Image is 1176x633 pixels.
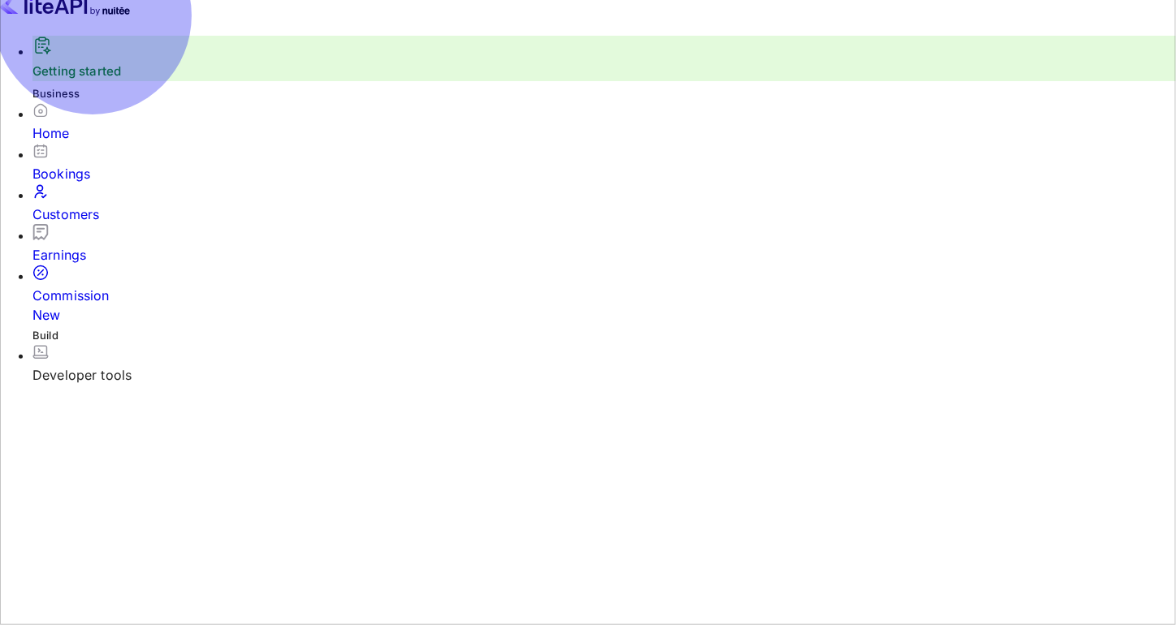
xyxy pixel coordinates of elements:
div: Developer tools [32,365,1176,385]
a: Home [32,102,1176,143]
span: Business [32,87,80,100]
a: CommissionNew [32,265,1176,325]
div: Getting started [32,36,1176,81]
a: Getting started [32,63,121,79]
div: Earnings [32,245,1176,265]
div: Customers [32,205,1176,224]
div: Bookings [32,164,1176,183]
div: Commission [32,286,1176,325]
span: Build [32,329,58,342]
a: Bookings [32,143,1176,183]
a: Earnings [32,224,1176,265]
a: Customers [32,183,1176,224]
div: Home [32,123,1176,143]
div: New [32,305,1176,325]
